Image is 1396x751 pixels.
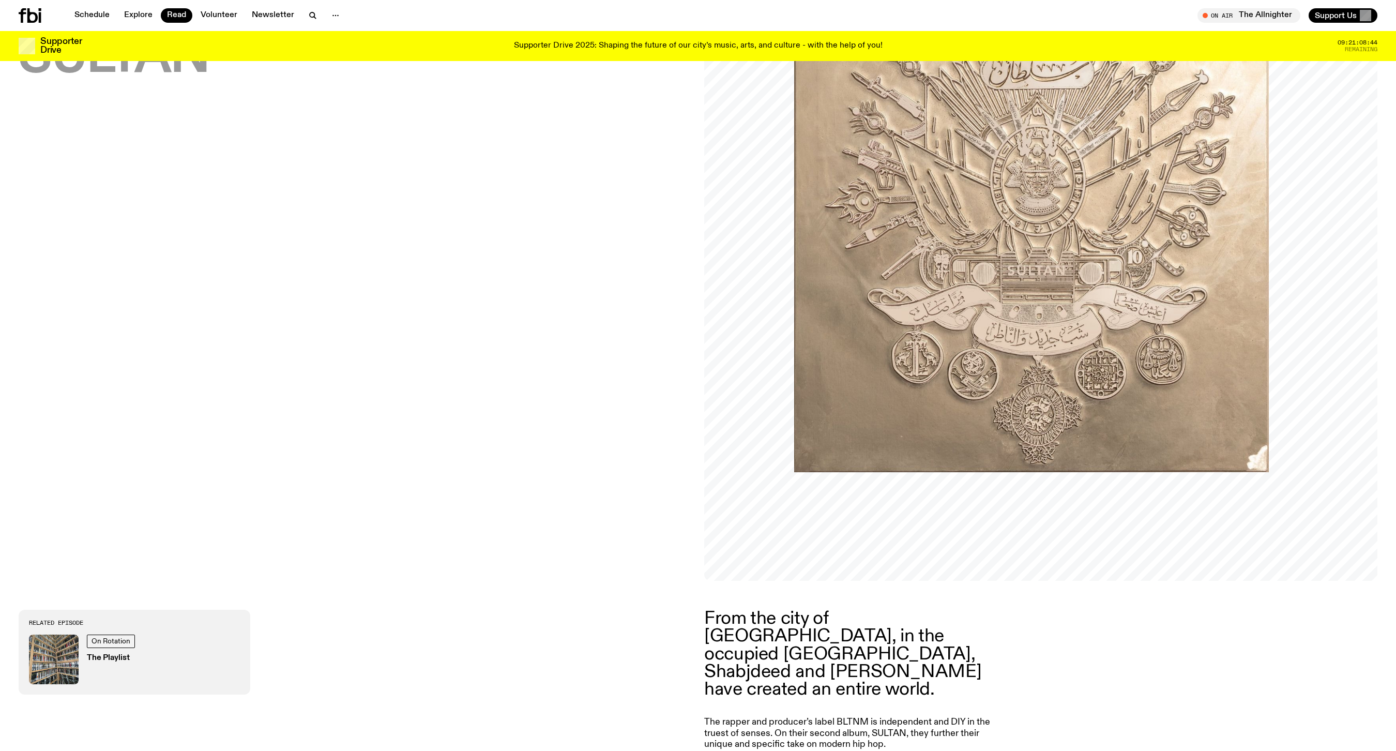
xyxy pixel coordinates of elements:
[194,8,244,23] a: Volunteer
[68,8,116,23] a: Schedule
[29,620,240,626] h3: Related Episode
[161,8,192,23] a: Read
[704,717,1002,750] p: The rapper and producer’s label BLTNM is independent and DIY in the truest of senses. On their se...
[40,37,82,55] h3: Supporter Drive
[704,610,1002,698] p: From the city of [GEOGRAPHIC_DATA], in the occupied [GEOGRAPHIC_DATA], Shabjdeed and [PERSON_NAME...
[246,8,300,23] a: Newsletter
[1309,8,1377,23] button: Support Us
[1197,8,1300,23] button: On AirThe Allnighter
[118,8,159,23] a: Explore
[1315,11,1357,20] span: Support Us
[29,635,240,684] a: A corner shot of the fbi music libraryOn RotationThe Playlist
[1338,40,1377,46] span: 09:21:08:44
[1345,47,1377,52] span: Remaining
[87,654,138,662] h3: The Playlist
[29,635,79,684] img: A corner shot of the fbi music library
[514,41,883,51] p: Supporter Drive 2025: Shaping the future of our city’s music, arts, and culture - with the help o...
